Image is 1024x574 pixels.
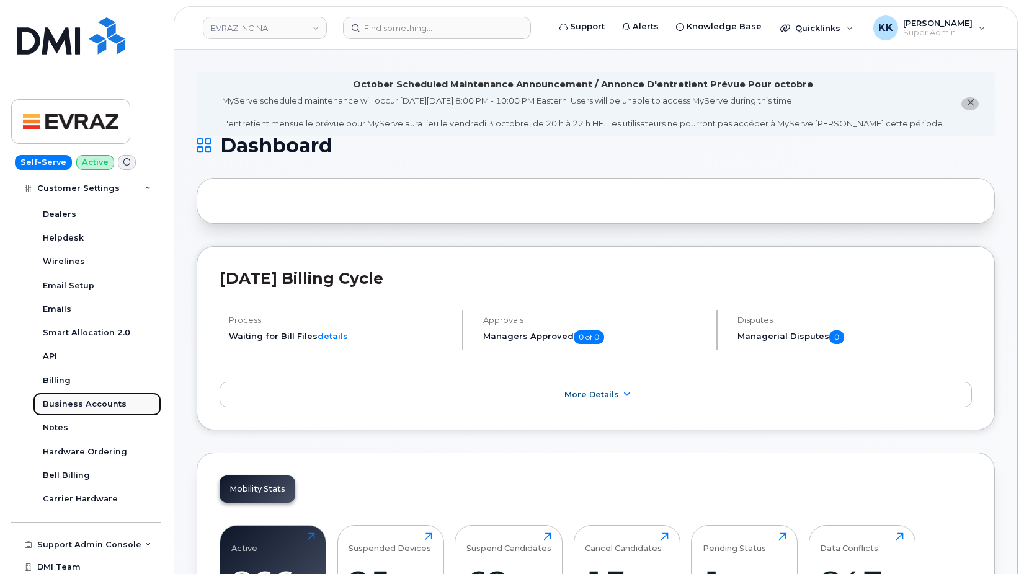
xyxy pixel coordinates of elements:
span: More Details [564,390,619,399]
div: Suspend Candidates [466,532,551,553]
div: Pending Status [703,532,766,553]
span: 0 [829,330,844,344]
div: MyServe scheduled maintenance will occur [DATE][DATE] 8:00 PM - 10:00 PM Eastern. Users will be u... [222,95,945,130]
div: October Scheduled Maintenance Announcement / Annonce D'entretient Prévue Pour octobre [353,78,813,91]
a: details [318,331,348,341]
span: Dashboard [220,136,332,155]
li: Waiting for Bill Files [229,330,452,342]
button: close notification [961,97,979,110]
div: Cancel Candidates [585,532,662,553]
h5: Managerial Disputes [737,330,972,344]
span: 0 of 0 [574,330,604,344]
div: Active [231,532,257,553]
h4: Approvals [483,316,706,325]
div: Data Conflicts [820,532,878,553]
h2: [DATE] Billing Cycle [220,269,972,288]
h5: Managers Approved [483,330,706,344]
h4: Disputes [737,316,972,325]
div: Suspended Devices [349,532,431,553]
h4: Process [229,316,452,325]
